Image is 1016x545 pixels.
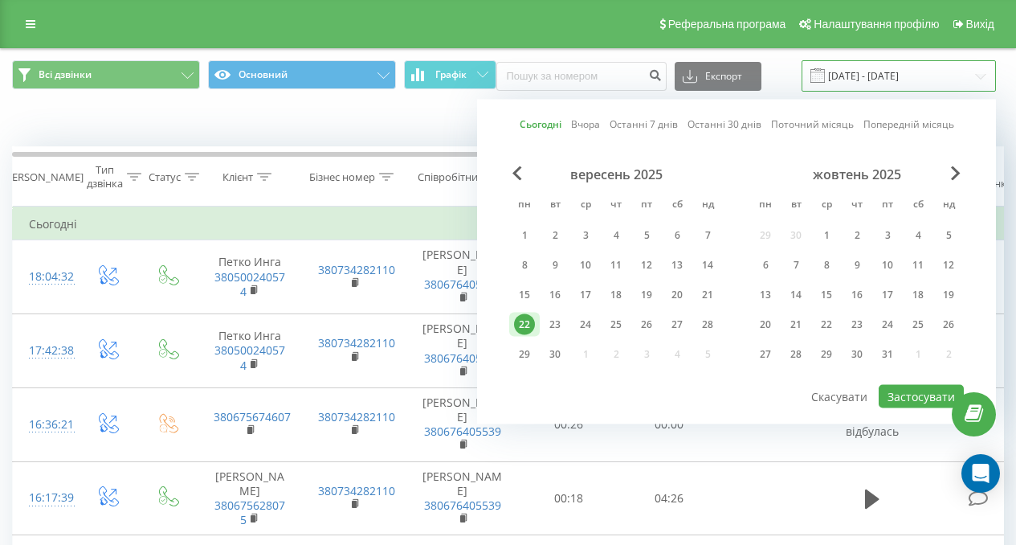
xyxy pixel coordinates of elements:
div: 17 [575,285,596,305]
div: 15 [514,285,535,305]
div: ср 8 жовт 2025 р. [811,253,842,277]
button: Скасувати [802,385,876,408]
td: 00:26 [519,387,619,461]
div: 7 [697,225,718,246]
div: 3 [877,225,898,246]
div: 2 [545,225,565,246]
div: Співробітник [418,170,484,184]
div: нд 21 вер 2025 р. [692,283,723,307]
div: 18 [606,285,626,305]
div: чт 25 вер 2025 р. [601,313,631,337]
div: 16 [545,285,565,305]
div: пн 1 вер 2025 р. [509,223,540,248]
div: пт 24 жовт 2025 р. [872,313,903,337]
div: пт 5 вер 2025 р. [631,223,662,248]
a: Останні 7 днів [610,117,678,132]
span: Графік [435,69,467,80]
span: Розмова не відбулась [841,409,904,439]
div: 20 [755,314,776,335]
div: чт 11 вер 2025 р. [601,253,631,277]
div: 11 [908,255,928,276]
div: чт 9 жовт 2025 р. [842,253,872,277]
div: пт 26 вер 2025 р. [631,313,662,337]
div: вт 30 вер 2025 р. [540,342,570,367]
div: ср 1 жовт 2025 р. [811,223,842,248]
div: сб 25 жовт 2025 р. [903,313,933,337]
a: Попередній місяць [863,117,954,132]
div: 27 [755,344,776,365]
span: Реферальна програма [668,18,786,31]
div: 30 [847,344,867,365]
div: 17:42:38 [29,335,61,367]
div: 25 [606,314,626,335]
div: пн 13 жовт 2025 р. [750,283,781,307]
button: Основний [208,60,396,89]
div: пт 10 жовт 2025 р. [872,253,903,277]
div: сб 27 вер 2025 р. [662,313,692,337]
div: сб 20 вер 2025 р. [662,283,692,307]
div: 29 [816,344,837,365]
div: чт 4 вер 2025 р. [601,223,631,248]
div: 16 [847,285,867,305]
div: ср 17 вер 2025 р. [570,283,601,307]
div: сб 4 жовт 2025 р. [903,223,933,248]
div: ср 22 жовт 2025 р. [811,313,842,337]
div: вт 7 жовт 2025 р. [781,253,811,277]
div: 22 [816,314,837,335]
div: ср 10 вер 2025 р. [570,253,601,277]
td: [PERSON_NAME] [406,461,519,535]
a: 380734282110 [318,483,395,498]
div: 24 [575,314,596,335]
span: Previous Month [512,166,522,181]
div: чт 2 жовт 2025 р. [842,223,872,248]
span: Вихід [966,18,994,31]
div: 2 [847,225,867,246]
div: ср 15 жовт 2025 р. [811,283,842,307]
a: 380676405539 [424,424,501,439]
div: нд 28 вер 2025 р. [692,313,723,337]
div: 21 [697,285,718,305]
div: 21 [785,314,806,335]
span: Next Month [951,166,961,181]
a: 380734282110 [318,409,395,424]
div: пн 8 вер 2025 р. [509,253,540,277]
abbr: понеділок [753,194,777,218]
div: пн 20 жовт 2025 р. [750,313,781,337]
div: пн 22 вер 2025 р. [509,313,540,337]
div: 19 [938,285,959,305]
div: 10 [575,255,596,276]
div: нд 26 жовт 2025 р. [933,313,964,337]
div: 6 [667,225,688,246]
a: Поточний місяць [771,117,854,132]
div: чт 30 жовт 2025 р. [842,342,872,367]
a: Сьогодні [520,117,561,132]
div: 8 [514,255,535,276]
div: вт 9 вер 2025 р. [540,253,570,277]
div: вт 28 жовт 2025 р. [781,342,811,367]
td: 00:18 [519,461,619,535]
abbr: субота [906,194,930,218]
a: 380500240574 [214,342,285,372]
div: нд 14 вер 2025 р. [692,253,723,277]
abbr: середа [814,194,839,218]
div: пн 15 вер 2025 р. [509,283,540,307]
td: [PERSON_NAME] [406,314,519,388]
div: 9 [847,255,867,276]
a: 380676405539 [424,498,501,513]
a: 380676405539 [424,277,501,292]
span: Налаштування профілю [814,18,939,31]
div: нд 12 жовт 2025 р. [933,253,964,277]
div: пт 19 вер 2025 р. [631,283,662,307]
div: 26 [636,314,657,335]
td: Петко Инга [198,240,302,314]
div: пт 31 жовт 2025 р. [872,342,903,367]
div: 29 [514,344,535,365]
a: 380675628075 [214,498,285,527]
div: 18 [908,285,928,305]
div: нд 5 жовт 2025 р. [933,223,964,248]
div: 5 [636,225,657,246]
div: Клієнт [222,170,253,184]
div: 4 [606,225,626,246]
div: сб 6 вер 2025 р. [662,223,692,248]
div: 26 [938,314,959,335]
